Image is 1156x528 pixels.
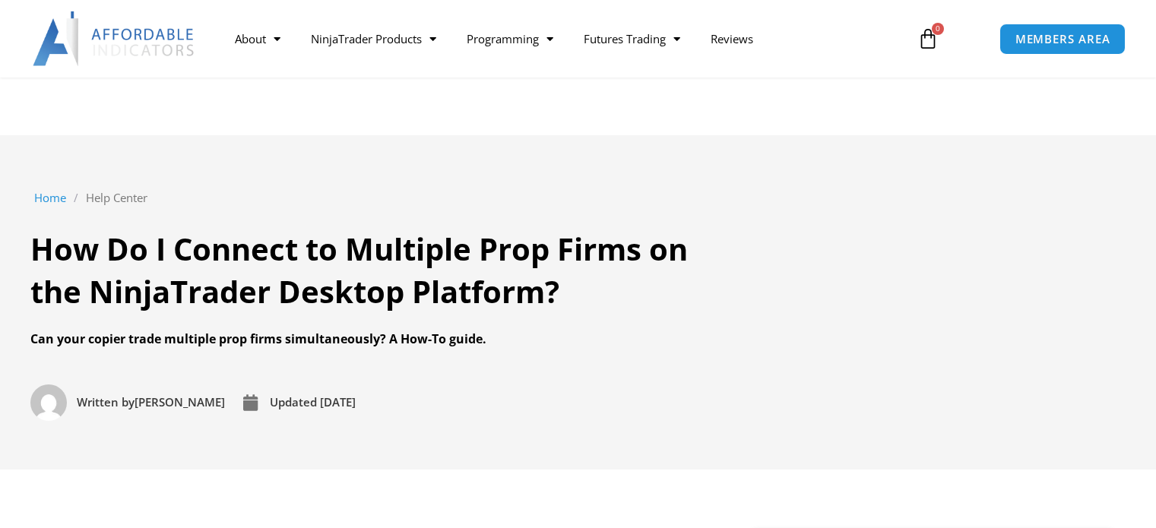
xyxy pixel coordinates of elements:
span: Updated [270,394,317,409]
img: LogoAI | Affordable Indicators – NinjaTrader [33,11,196,66]
span: 0 [932,23,944,35]
span: Written by [77,394,135,409]
a: Programming [451,21,568,56]
img: Picture of Joel Wyse [30,384,67,421]
a: 0 [895,17,961,61]
a: Reviews [695,21,768,56]
a: Help Center [86,188,147,209]
a: MEMBERS AREA [999,24,1126,55]
a: About [220,21,296,56]
nav: Menu [220,21,902,56]
a: Home [34,188,66,209]
span: [PERSON_NAME] [73,392,225,413]
a: Futures Trading [568,21,695,56]
time: [DATE] [320,394,356,409]
h1: How Do I Connect to Multiple Prop Firms on the NinjaTrader Desktop Platform? [30,228,730,313]
a: NinjaTrader Products [296,21,451,56]
span: MEMBERS AREA [1015,33,1110,45]
span: / [74,188,78,209]
div: Can your copier trade multiple prop firms simultaneously? A How-To guide. [30,328,730,351]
